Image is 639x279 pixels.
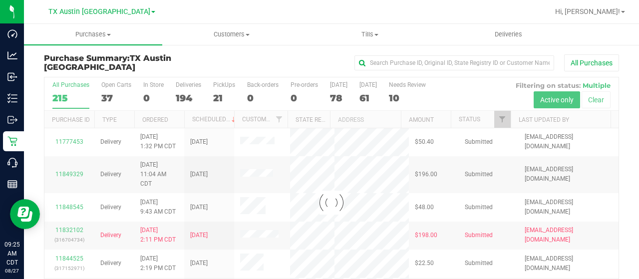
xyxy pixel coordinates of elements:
[555,7,620,15] span: Hi, [PERSON_NAME]!
[7,158,17,168] inline-svg: Call Center
[354,55,554,70] input: Search Purchase ID, Original ID, State Registry ID or Customer Name...
[301,24,439,45] a: Tills
[7,93,17,103] inline-svg: Inventory
[7,179,17,189] inline-svg: Reports
[301,30,438,39] span: Tills
[48,7,150,16] span: TX Austin [GEOGRAPHIC_DATA]
[7,115,17,125] inline-svg: Outbound
[44,54,236,71] h3: Purchase Summary:
[163,30,300,39] span: Customers
[7,50,17,60] inline-svg: Analytics
[24,24,162,45] a: Purchases
[4,240,19,267] p: 09:25 AM CDT
[7,136,17,146] inline-svg: Retail
[162,24,301,45] a: Customers
[4,267,19,275] p: 08/27
[44,53,171,72] span: TX Austin [GEOGRAPHIC_DATA]
[7,29,17,39] inline-svg: Dashboard
[10,199,40,229] iframe: Resource center
[564,54,619,71] button: All Purchases
[24,30,162,39] span: Purchases
[439,24,578,45] a: Deliveries
[481,30,536,39] span: Deliveries
[7,72,17,82] inline-svg: Inbound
